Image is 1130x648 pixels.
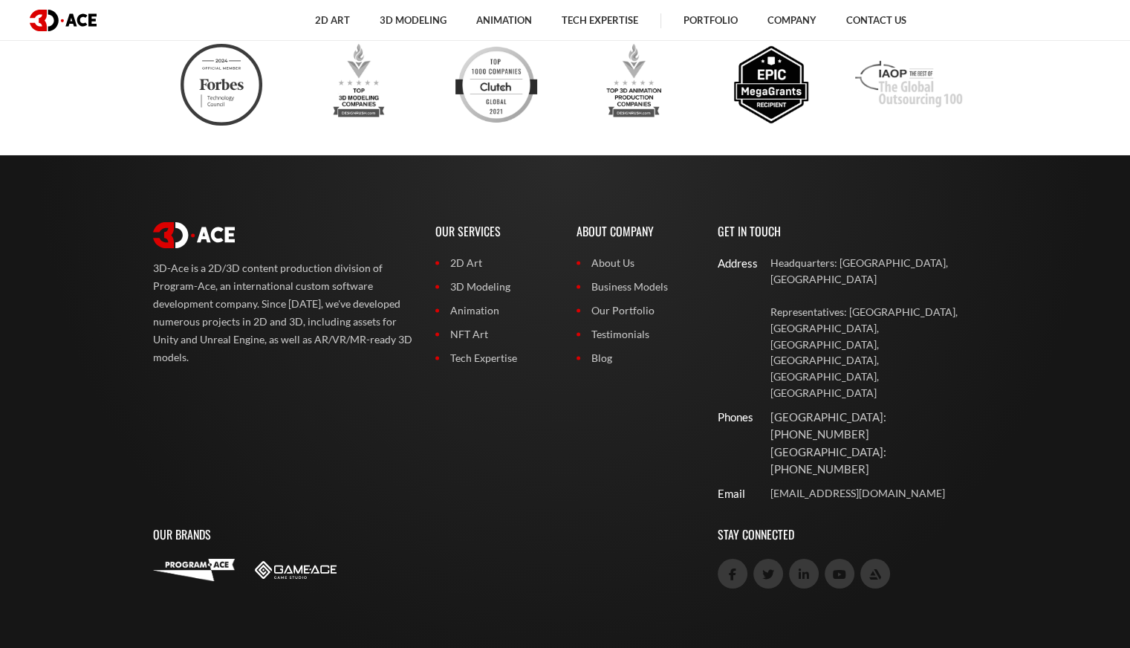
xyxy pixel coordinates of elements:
a: Our Portfolio [577,302,695,319]
a: Headquarters: [GEOGRAPHIC_DATA], [GEOGRAPHIC_DATA] Representatives: [GEOGRAPHIC_DATA], [GEOGRAPHI... [770,255,978,401]
div: Phones [718,409,742,426]
div: Email [718,485,742,502]
p: Get In Touch [718,207,978,256]
img: Game-Ace [255,561,337,578]
p: 3D-Ace is a 2D/3D content production division of Program-Ace, an international custom software de... [153,259,413,366]
img: logo dark [30,10,97,31]
a: NFT Art [435,326,554,343]
img: logo white [153,222,235,249]
p: About Company [577,207,695,256]
a: Animation [435,302,554,319]
a: [EMAIL_ADDRESS][DOMAIN_NAME] [770,485,978,502]
img: Ftc badge 3d ace 2024 [181,44,262,126]
a: Testimonials [577,326,695,343]
div: Address [718,255,742,272]
img: Top 3d modeling companies designrush award 2023 [318,44,400,126]
img: Top 3d animation production companies designrush 2023 [593,44,675,126]
a: 2D Art [435,255,554,271]
a: Tech Expertise [435,350,554,366]
img: Epic megagrants recipient [730,44,812,126]
p: Our Brands [153,511,695,559]
p: Stay Connected [718,511,978,559]
a: Blog [577,350,695,366]
img: Clutch top developers [455,44,537,126]
img: Program-Ace [153,559,235,581]
p: Representatives: [GEOGRAPHIC_DATA], [GEOGRAPHIC_DATA], [GEOGRAPHIC_DATA], [GEOGRAPHIC_DATA], [GEO... [770,304,978,401]
p: [GEOGRAPHIC_DATA]: [PHONE_NUMBER] [770,409,978,444]
a: Business Models [577,279,695,295]
a: About Us [577,255,695,271]
a: 3D Modeling [435,279,554,295]
p: Headquarters: [GEOGRAPHIC_DATA], [GEOGRAPHIC_DATA] [770,255,978,288]
img: Iaop award [855,44,962,126]
p: [GEOGRAPHIC_DATA]: [PHONE_NUMBER] [770,444,978,479]
p: Our Services [435,207,554,256]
